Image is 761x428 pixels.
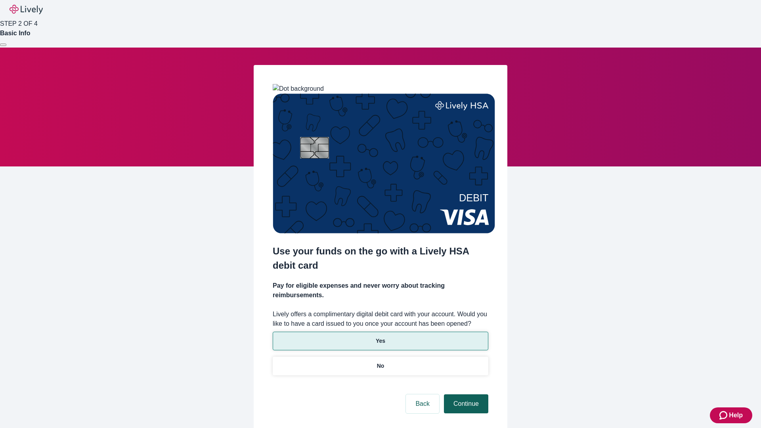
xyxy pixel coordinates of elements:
[273,310,488,329] label: Lively offers a complimentary digital debit card with your account. Would you like to have a card...
[273,94,495,233] img: Debit card
[376,337,385,345] p: Yes
[710,407,752,423] button: Zendesk support iconHelp
[273,244,488,273] h2: Use your funds on the go with a Lively HSA debit card
[377,362,384,370] p: No
[273,281,488,300] h4: Pay for eligible expenses and never worry about tracking reimbursements.
[10,5,43,14] img: Lively
[273,84,324,94] img: Dot background
[406,394,439,413] button: Back
[719,411,729,420] svg: Zendesk support icon
[273,332,488,350] button: Yes
[729,411,743,420] span: Help
[273,357,488,375] button: No
[444,394,488,413] button: Continue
